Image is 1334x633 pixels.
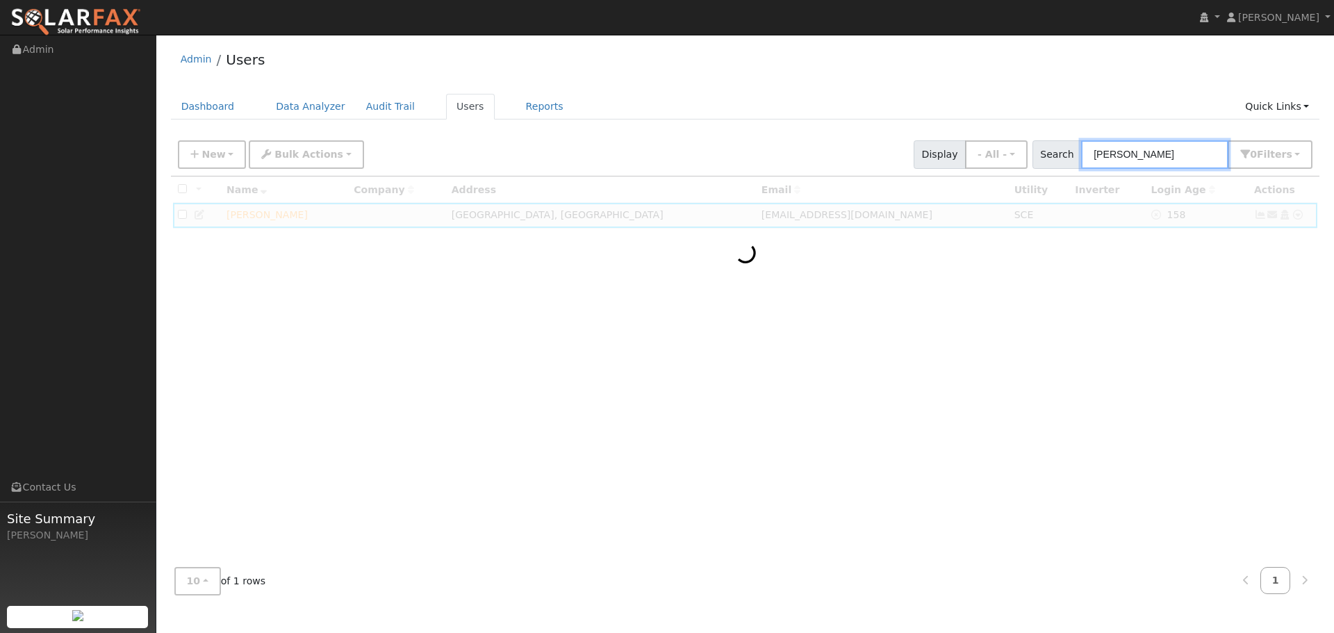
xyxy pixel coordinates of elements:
a: Data Analyzer [265,94,356,120]
span: of 1 rows [174,567,266,595]
span: Filter [1257,149,1292,160]
img: retrieve [72,610,83,621]
span: s [1286,149,1292,160]
a: Users [446,94,495,120]
span: Bulk Actions [274,149,343,160]
button: - All - [965,140,1028,169]
button: 0Filters [1228,140,1312,169]
button: New [178,140,247,169]
a: Reports [516,94,574,120]
span: New [201,149,225,160]
span: [PERSON_NAME] [1238,12,1319,23]
img: SolarFax [10,8,141,37]
span: Display [914,140,966,169]
span: 10 [187,575,201,586]
a: Admin [181,54,212,65]
a: Users [226,51,265,68]
a: Quick Links [1235,94,1319,120]
button: 10 [174,567,221,595]
button: Bulk Actions [249,140,363,169]
input: Search [1081,140,1228,169]
span: Search [1032,140,1082,169]
a: Dashboard [171,94,245,120]
a: 1 [1260,567,1291,594]
div: [PERSON_NAME] [7,528,149,543]
a: Audit Trail [356,94,425,120]
span: Site Summary [7,509,149,528]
